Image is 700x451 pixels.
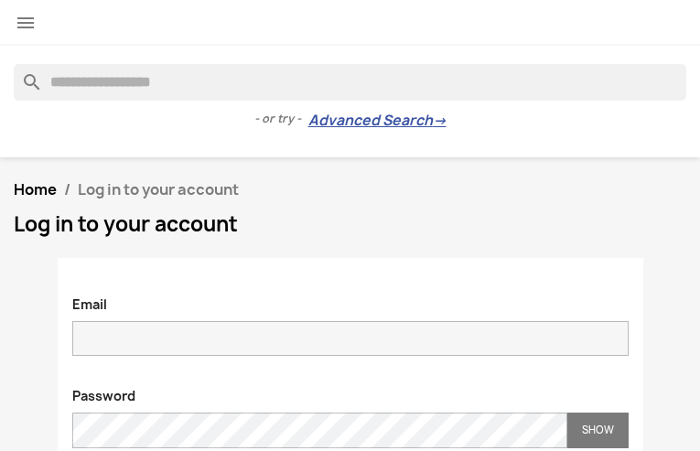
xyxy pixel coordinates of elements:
[59,378,149,405] label: Password
[14,64,686,101] input: Search
[308,112,447,130] a: Advanced Search→
[15,12,37,34] i: 
[14,213,686,235] h1: Log in to your account
[433,112,447,130] span: →
[59,286,121,314] label: Email
[567,413,629,448] button: Show
[78,179,239,199] span: Log in to your account
[254,110,308,128] span: - or try -
[72,413,567,448] input: Password input
[14,179,57,199] a: Home
[14,64,36,86] i: search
